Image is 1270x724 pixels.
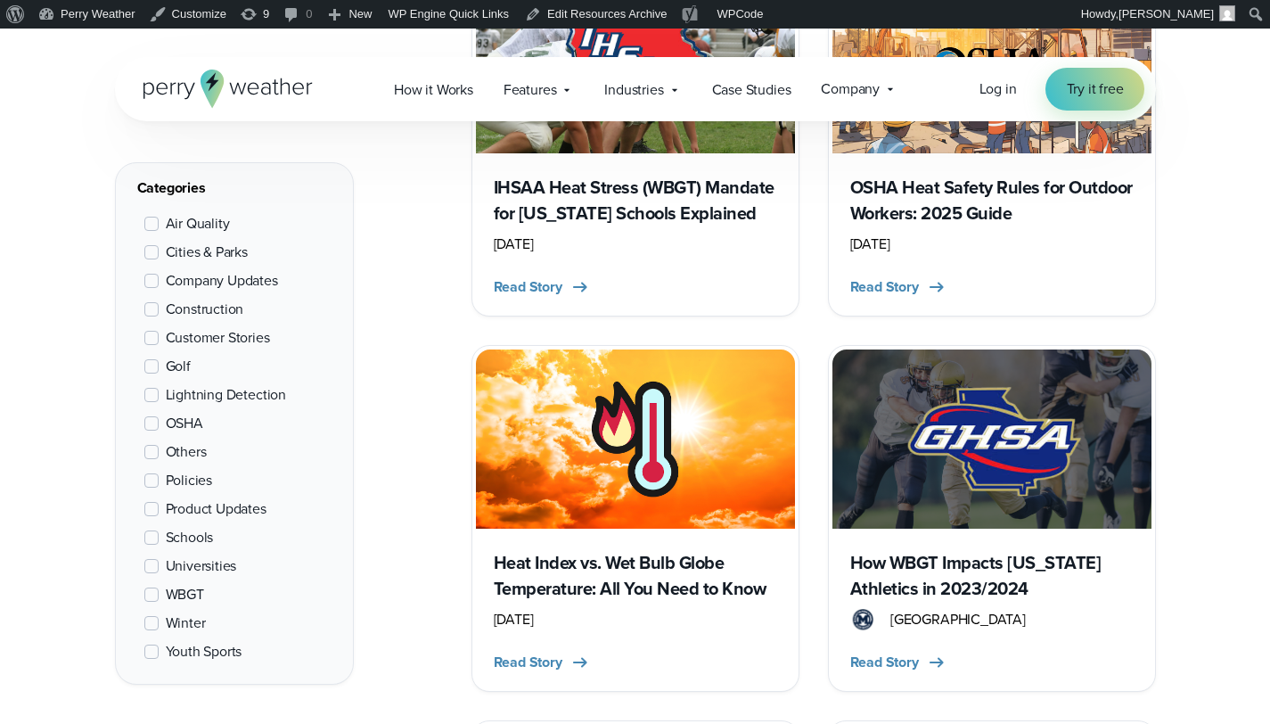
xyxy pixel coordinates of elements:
span: How it Works [394,79,473,101]
span: Lightning Detection [166,384,287,406]
span: Policies [166,470,213,491]
span: Cities & Parks [166,242,248,263]
span: Read Story [494,652,562,673]
span: Winter [166,613,206,634]
span: Golf [166,356,191,377]
button: Read Story [494,652,591,673]
img: Heat Index vs Wet bulb globe temperature [476,350,795,529]
span: Schools [166,527,214,548]
span: Try it free [1067,78,1124,100]
span: Youth Sports [166,641,242,662]
a: How it Works [379,71,488,108]
span: Features [504,79,557,101]
h3: IHSAA Heat Stress (WBGT) Mandate for [US_STATE] Schools Explained [494,175,777,226]
span: Company [821,78,880,100]
button: Read Story [850,652,947,673]
a: Log in [979,78,1017,100]
span: Industries [604,79,663,101]
div: [DATE] [494,234,777,255]
div: [DATE] [850,234,1134,255]
span: Product Updates [166,498,266,520]
div: Categories [137,177,332,199]
span: Customer Stories [166,327,270,349]
span: Read Story [494,276,562,298]
h3: How WBGT Impacts [US_STATE] Athletics in 2023/2024 [850,550,1134,602]
span: WBGT [166,584,204,605]
span: Read Story [850,652,919,673]
h3: OSHA Heat Safety Rules for Outdoor Workers: 2025 Guide [850,175,1134,226]
span: Others [166,441,207,463]
span: Read Story [850,276,919,298]
span: [PERSON_NAME] [1118,7,1214,21]
a: Try it free [1045,68,1145,111]
span: Log in [979,78,1017,99]
a: Heat Index vs Wet bulb globe temperature Heat Index vs. Wet Bulb Globe Temperature: All You Need ... [471,345,799,692]
a: GHSA Georgia Featured Image How WBGT Impacts [US_STATE] Athletics in 2023/2024 [GEOGRAPHIC_DATA] ... [828,345,1156,692]
span: OSHA [166,413,203,434]
img: Marietta-High-School.svg [850,609,876,630]
button: Read Story [850,276,947,298]
span: Construction [166,299,244,320]
span: Company Updates [166,270,278,292]
span: Universities [166,555,237,577]
img: GHSA Georgia Featured Image [832,350,1151,529]
span: Case Studies [712,79,791,101]
span: Air Quality [166,213,230,234]
span: [GEOGRAPHIC_DATA] [890,609,1026,630]
a: Case Studies [697,71,807,108]
div: [DATE] [494,609,777,630]
button: Read Story [494,276,591,298]
h3: Heat Index vs. Wet Bulb Globe Temperature: All You Need to Know [494,550,777,602]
